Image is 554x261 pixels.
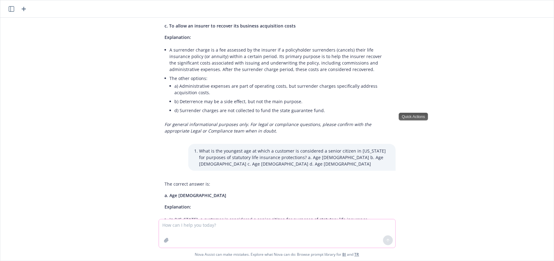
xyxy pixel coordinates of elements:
[175,82,389,97] li: a) Administrative expenses are part of operating costs, but surrender charges specifically addres...
[165,192,227,198] span: a. Age [DEMOGRAPHIC_DATA]
[199,146,389,168] li: What is the youngest age at which a customer is considered a senior citizen in [US_STATE] for pur...
[170,74,389,116] li: The other options:
[343,252,346,257] a: BI
[165,121,372,134] em: For general informational purposes only. For legal or compliance questions, please confirm with t...
[165,181,389,187] p: The correct answer is:
[165,34,191,40] span: Explanation:
[3,248,551,261] span: Nova Assist can make mistakes. Explore what Nova can do: Browse prompt library for and
[355,252,359,257] a: TR
[170,215,389,237] li: In [US_STATE], a customer is considered a senior citizen for purposes of statutory life insurance...
[175,97,389,106] li: b) Deterrence may be a side effect, but not the main purpose.
[170,45,389,74] li: A surrender charge is a fee assessed by the insurer if a policyholder surrenders (cancels) their ...
[165,23,296,29] span: c. To allow an insurer to recover its business acquisition costs
[165,204,191,210] span: Explanation:
[175,106,389,115] li: d) Surrender charges are not collected to fund the state guarantee fund.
